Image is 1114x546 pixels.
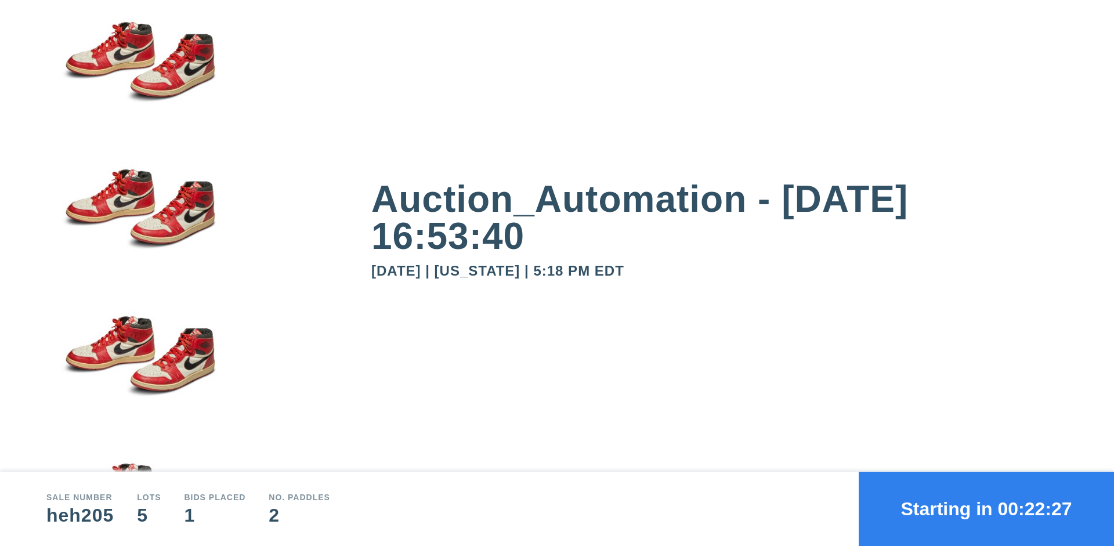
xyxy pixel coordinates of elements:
div: Sale number [46,493,114,501]
div: Auction_Automation - [DATE] 16:53:40 [371,180,1068,255]
div: 1 [185,506,246,525]
img: small [46,147,232,295]
div: 2 [269,506,330,525]
div: No. Paddles [269,493,330,501]
div: Lots [137,493,161,501]
div: 5 [137,506,161,525]
div: Bids Placed [185,493,246,501]
div: [DATE] | [US_STATE] | 5:18 PM EDT [371,264,1068,278]
button: Starting in 00:22:27 [859,472,1114,546]
div: heh205 [46,506,114,525]
img: small [46,294,232,442]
